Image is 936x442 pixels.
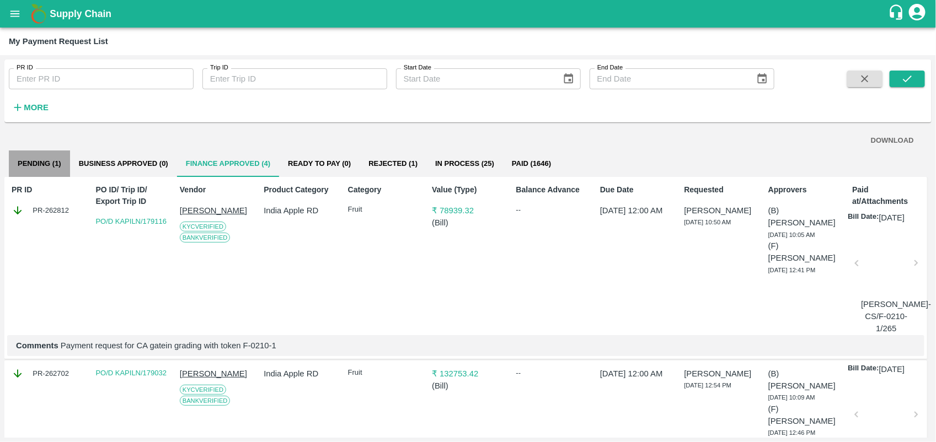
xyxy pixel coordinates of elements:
[516,368,589,379] div: --
[50,8,111,19] b: Supply Chain
[684,219,731,225] span: [DATE] 10:50 AM
[852,184,924,207] p: Paid at/Attachments
[558,68,579,89] button: Choose date
[9,98,51,117] button: More
[177,150,279,177] button: Finance Approved (4)
[768,184,841,196] p: Approvers
[9,34,108,48] div: My Payment Request List
[768,394,815,401] span: [DATE] 10:09 AM
[597,63,623,72] label: End Date
[180,368,252,380] p: [PERSON_NAME]
[768,267,816,273] span: [DATE] 12:41 PM
[348,368,420,378] p: Fruit
[432,368,504,380] p: ₹ 132753.42
[600,368,672,380] p: [DATE] 12:00 AM
[95,184,168,207] p: PO ID/ Trip ID/ Export Trip ID
[848,212,879,224] p: Bill Date:
[95,217,167,225] a: PO/D KAPILN/179116
[264,184,336,196] p: Product Category
[9,68,194,89] input: Enter PR ID
[907,2,927,25] div: account of current user
[264,204,336,217] p: India Apple RD
[180,204,252,217] p: [PERSON_NAME]
[516,184,589,196] p: Balance Advance
[17,63,33,72] label: PR ID
[28,3,50,25] img: logo
[432,380,504,392] p: ( Bill )
[684,382,732,389] span: [DATE] 12:54 PM
[180,184,252,196] p: Vendor
[348,184,420,196] p: Category
[180,233,231,242] span: Bank Verified
[768,429,816,436] span: [DATE] 12:46 PM
[879,363,905,375] p: [DATE]
[12,368,84,380] div: PR-262702
[752,68,773,89] button: Choose date
[503,150,560,177] button: Paid (1646)
[180,222,226,231] span: KYC Verified
[867,131,918,150] button: DOWNLOAD
[768,204,841,229] p: (B) [PERSON_NAME]
[516,204,589,215] div: --
[16,341,58,350] b: Comments
[600,204,672,217] p: [DATE] 12:00 AM
[360,150,426,177] button: Rejected (1)
[684,204,757,217] p: [PERSON_NAME]
[861,298,911,335] p: [PERSON_NAME]-CS/F-0210-1/265
[264,368,336,380] p: India Apple RD
[768,231,815,238] span: [DATE] 10:05 AM
[768,403,841,428] p: (F) [PERSON_NAME]
[684,368,757,380] p: [PERSON_NAME]
[348,204,420,215] p: Fruit
[888,4,907,24] div: customer-support
[684,184,757,196] p: Requested
[9,150,70,177] button: Pending (1)
[180,396,231,406] span: Bank Verified
[279,150,360,177] button: Ready To Pay (0)
[396,68,554,89] input: Start Date
[426,150,503,177] button: In Process (25)
[12,204,84,217] div: PR-262812
[2,1,28,26] button: open drawer
[50,6,888,21] a: Supply Chain
[600,184,672,196] p: Due Date
[95,369,167,377] a: PO/D KAPILN/179032
[432,204,504,217] p: ₹ 78939.32
[879,212,905,224] p: [DATE]
[16,339,916,352] p: Payment request for CA gatein grading with token F-0210-1
[768,368,841,392] p: (B) [PERSON_NAME]
[202,68,387,89] input: Enter Trip ID
[848,363,879,375] p: Bill Date:
[432,184,504,196] p: Value (Type)
[70,150,177,177] button: Business Approved (0)
[432,217,504,229] p: ( Bill )
[24,103,49,112] strong: More
[180,385,226,395] span: KYC Verified
[590,68,748,89] input: End Date
[404,63,431,72] label: Start Date
[210,63,228,72] label: Trip ID
[12,184,84,196] p: PR ID
[768,240,841,265] p: (F) [PERSON_NAME]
